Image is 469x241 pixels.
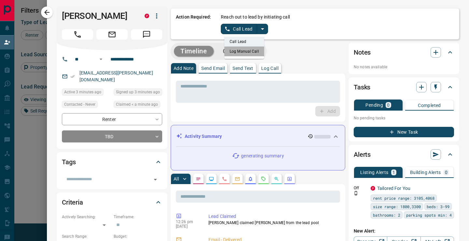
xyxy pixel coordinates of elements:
[96,29,128,40] span: Email
[248,176,253,181] svg: Listing Alerts
[354,45,454,60] div: Notes
[373,195,434,201] span: rent price range: 3105,4068
[114,234,162,239] p: Budget:
[354,147,454,162] div: Alerts
[79,70,153,82] a: [EMAIL_ADDRESS][PERSON_NAME][DOMAIN_NAME]
[185,133,222,140] p: Activity Summary
[176,130,340,142] div: Activity Summary
[261,176,266,181] svg: Requests
[221,24,268,34] div: split button
[208,220,337,226] p: [PERSON_NAME] claimed [PERSON_NAME] from the lead pool
[70,74,75,79] svg: Email Verified
[373,212,400,218] span: bathrooms: 2
[62,113,162,125] div: Renter
[235,176,240,181] svg: Emails
[221,24,257,34] button: Call Lead
[62,154,162,170] div: Tags
[377,186,410,191] a: Tailored For You
[354,127,454,137] button: New Task
[174,177,179,181] p: All
[145,14,149,18] div: property.ca
[114,88,162,98] div: Mon Aug 18 2025
[387,103,390,107] p: 0
[224,47,264,56] li: Log Manual Call
[62,29,93,40] span: Call
[354,47,371,58] h2: Notes
[97,55,105,63] button: Open
[116,101,158,108] span: Claimed < a minute ago
[176,220,199,224] p: 12:26 pm
[354,191,358,195] svg: Push Notification Only
[208,213,337,220] p: Lead Claimed
[131,29,162,40] span: Message
[241,153,284,159] p: generating summary
[371,186,375,191] div: property.ca
[62,197,83,208] h2: Criteria
[62,157,76,167] h2: Tags
[406,212,452,218] span: parking spots min: 4
[176,224,199,229] p: [DATE]
[174,46,214,57] button: Timeline
[221,14,290,20] p: Reach out to lead by initiating call
[151,175,160,184] button: Open
[62,11,135,21] h1: [PERSON_NAME]
[116,89,160,95] span: Signed up 3 minutes ago
[62,88,110,98] div: Mon Aug 18 2025
[287,176,292,181] svg: Agent Actions
[418,103,441,108] p: Completed
[365,103,383,107] p: Pending
[62,214,110,220] p: Actively Searching:
[224,37,264,47] li: Call Lead
[354,228,454,234] p: New Alert:
[427,203,449,210] span: beds: 3-99
[62,130,162,142] div: TBD
[261,66,278,71] p: Log Call
[410,170,441,175] p: Building Alerts
[354,82,370,92] h2: Tasks
[373,203,421,210] span: size range: 1800,3300
[233,66,253,71] p: Send Text
[174,66,193,71] p: Add Note
[354,149,371,160] h2: Alerts
[62,194,162,210] div: Criteria
[354,79,454,95] div: Tasks
[114,101,162,110] div: Mon Aug 18 2025
[176,14,211,34] p: Action Required:
[354,64,454,70] p: No notes available
[222,176,227,181] svg: Calls
[274,176,279,181] svg: Opportunities
[392,170,395,175] p: 1
[196,176,201,181] svg: Notes
[201,66,225,71] p: Send Email
[209,176,214,181] svg: Lead Browsing Activity
[64,101,95,108] span: Contacted - Never
[445,170,448,175] p: 0
[360,170,389,175] p: Listing Alerts
[62,234,110,239] p: Search Range:
[354,185,367,191] p: Off
[114,214,162,220] p: Timeframe:
[354,113,454,123] p: No pending tasks
[64,89,101,95] span: Active 3 minutes ago
[216,46,263,57] button: Campaigns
